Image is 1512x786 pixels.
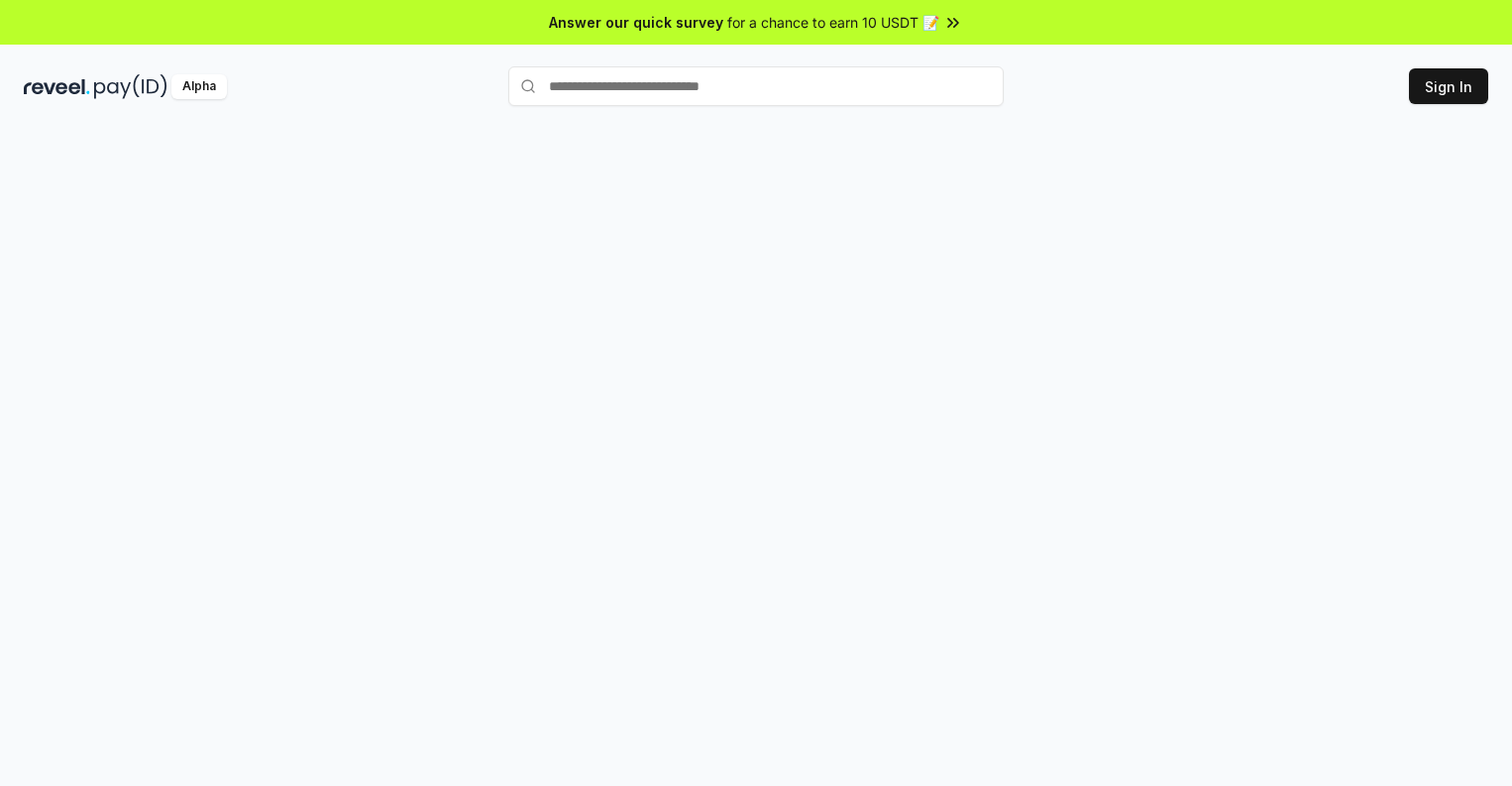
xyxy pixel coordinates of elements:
[24,74,90,99] img: reveel_dark
[94,74,167,99] img: pay_id
[727,12,939,33] span: for a chance to earn 10 USDT 📝
[171,74,227,99] div: Alpha
[549,12,723,33] span: Answer our quick survey
[1409,68,1488,104] button: Sign In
